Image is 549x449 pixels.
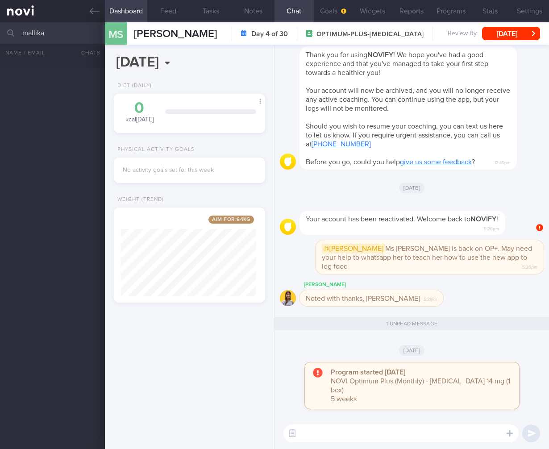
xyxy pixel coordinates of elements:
a: give us some feedback [400,158,472,166]
span: 5:26pm [484,224,499,232]
span: Should you wish to resume your coaching, you can text us here to let us know. If you require urge... [306,123,503,148]
button: Chats [69,44,105,62]
div: 0 [123,100,156,116]
button: [DATE] [482,27,540,40]
strong: Program started [DATE] [331,369,405,376]
span: Your account will now be archived, and you will no longer receive any active coaching. You can co... [306,87,510,112]
span: 12:40pm [495,158,511,166]
strong: Day 4 of 30 [251,29,288,38]
span: NOVI Optimum Plus (Monthly) - [MEDICAL_DATA] 14 mg (1 box) [331,378,510,394]
span: [PERSON_NAME] [134,29,217,39]
a: [PHONE_NUMBER] [312,141,371,148]
div: No activity goals set for this week [123,166,256,175]
div: [PERSON_NAME] [299,279,470,290]
span: Before you go, could you help ? [306,158,475,166]
span: Your account has been reactivated. Welcome back to ! [306,216,498,223]
strong: NOVIFY [367,51,393,58]
span: Aim for: 64 kg [208,216,254,224]
span: 5:26pm [522,262,537,270]
span: 5 weeks [331,395,357,403]
div: kcal [DATE] [123,100,156,124]
span: Review By [448,30,477,38]
span: Ms [PERSON_NAME] is back on OP+. May need your help to whatsapp her to teach her how to use the n... [322,244,532,270]
div: Diet (Daily) [114,83,152,89]
span: [DATE] [399,345,424,356]
span: [DATE] [399,183,424,193]
span: Noted with thanks, [PERSON_NAME] [306,295,420,302]
strong: NOVIFY [470,216,496,223]
span: Thank you for using ! We hope you've had a good experience and that you've managed to take your f... [306,51,488,76]
span: OPTIMUM-PLUS-[MEDICAL_DATA] [316,30,424,39]
div: MS [99,17,133,51]
span: 5:31pm [424,294,437,303]
div: Physical Activity Goals [114,146,195,153]
span: @[PERSON_NAME] [322,244,385,254]
div: Weight (Trend) [114,196,164,203]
